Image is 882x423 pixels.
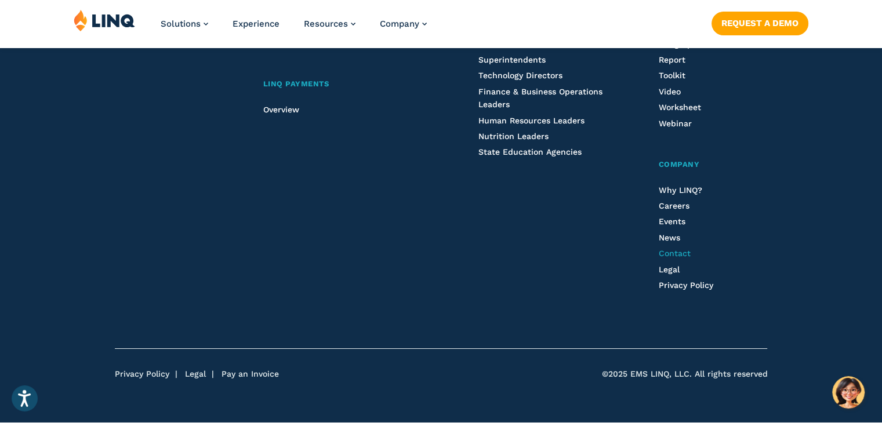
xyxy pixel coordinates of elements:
a: Webinar [658,119,691,128]
a: Legal [185,369,206,378]
a: Overview [263,105,299,114]
a: LINQ Payments [263,78,430,90]
a: Privacy Policy [115,369,169,378]
a: Superintendents [478,55,546,64]
a: Report [658,55,685,64]
a: Solutions [161,19,208,29]
a: Finance & Business Operations Leaders [478,87,602,109]
img: LINQ | K‑12 Software [74,9,135,31]
button: Hello, have a question? Let’s chat. [832,376,865,409]
a: Request a Demo [712,12,808,35]
a: News [658,233,680,242]
a: Legal [658,265,679,274]
a: Experience [233,19,280,29]
span: Company [658,160,699,169]
a: Careers [658,201,689,210]
span: LINQ Payments [263,79,329,88]
a: State Education Agencies [478,147,582,156]
a: Pay an Invoice [222,369,279,378]
a: Events [658,217,685,226]
a: Infographic [658,39,704,49]
a: Company [658,159,767,171]
a: Human Resources Leaders [478,116,585,125]
span: Resources [304,19,348,29]
a: Worksheet [658,103,700,112]
a: Toolkit [658,71,685,80]
a: Contact [658,249,690,258]
a: Privacy Policy [658,280,713,290]
nav: Primary Navigation [161,9,427,48]
a: Video [658,87,680,96]
a: Technology Directors [478,71,562,80]
span: Solutions [161,19,201,29]
span: ©2025 EMS LINQ, LLC. All rights reserved [601,369,767,380]
a: Nutrition Leaders [478,132,549,141]
a: Company [380,19,427,29]
span: Company [380,19,419,29]
a: Why LINQ? [658,185,702,195]
a: Resources [304,19,355,29]
nav: Button Navigation [712,9,808,35]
